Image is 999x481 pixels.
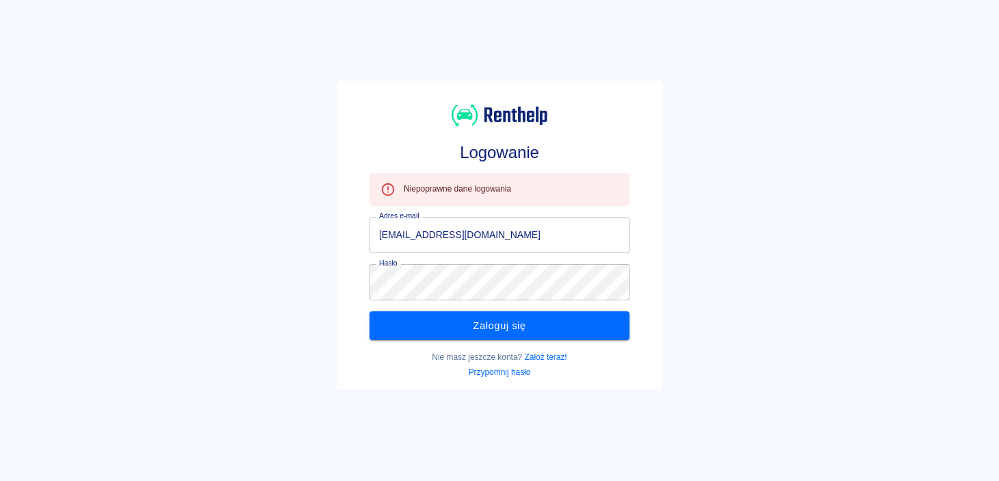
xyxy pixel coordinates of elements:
[379,258,398,268] label: Hasło
[369,311,630,340] button: Zaloguj się
[469,367,531,377] a: Przypomnij hasło
[369,143,630,162] h3: Logowanie
[369,351,630,363] p: Nie masz jeszcze konta?
[379,211,419,221] label: Adres e-mail
[452,103,547,128] img: Renthelp logo
[524,352,567,362] a: Załóż teraz!
[404,177,511,202] div: Niepoprawne dane logowania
